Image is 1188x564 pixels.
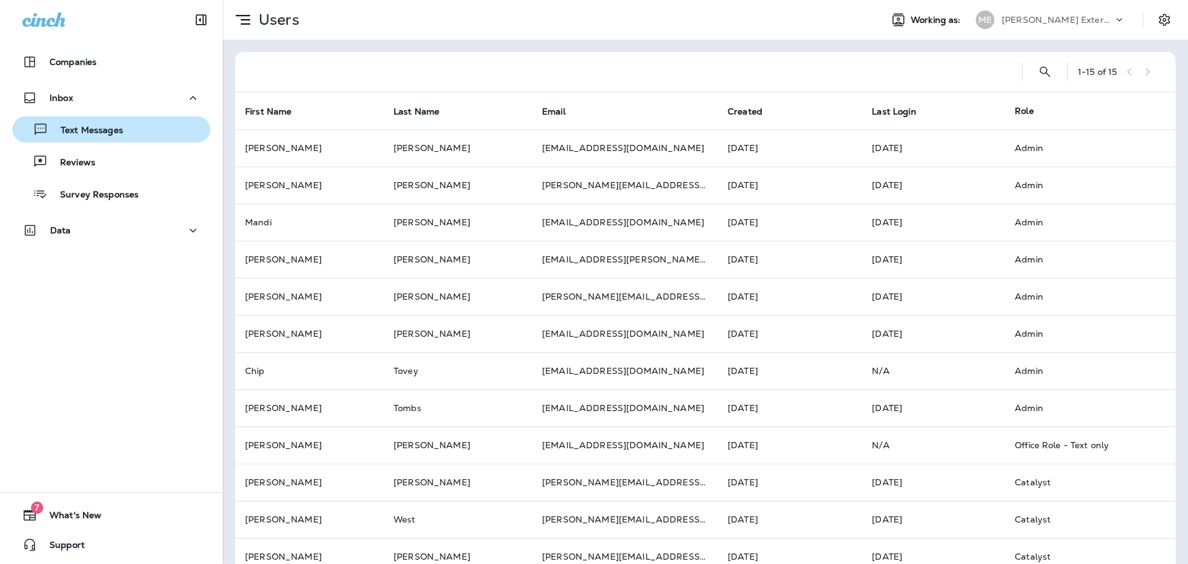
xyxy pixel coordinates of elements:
[718,352,862,389] td: [DATE]
[48,157,95,169] p: Reviews
[718,501,862,538] td: [DATE]
[49,93,73,103] p: Inbox
[384,501,532,538] td: West
[384,464,532,501] td: [PERSON_NAME]
[12,50,210,74] button: Companies
[718,389,862,427] td: [DATE]
[235,501,384,538] td: [PERSON_NAME]
[718,278,862,315] td: [DATE]
[12,149,210,175] button: Reviews
[532,427,718,464] td: [EMAIL_ADDRESS][DOMAIN_NAME]
[184,7,218,32] button: Collapse Sidebar
[532,129,718,167] td: [EMAIL_ADDRESS][DOMAIN_NAME]
[718,464,862,501] td: [DATE]
[532,501,718,538] td: [PERSON_NAME][EMAIL_ADDRESS][DOMAIN_NAME]
[12,85,210,110] button: Inbox
[862,241,1005,278] td: [DATE]
[245,106,308,117] span: First Name
[384,315,532,352] td: [PERSON_NAME]
[235,241,384,278] td: [PERSON_NAME]
[718,427,862,464] td: [DATE]
[37,540,85,555] span: Support
[384,129,532,167] td: [PERSON_NAME]
[718,167,862,204] td: [DATE]
[718,315,862,352] td: [DATE]
[384,241,532,278] td: [PERSON_NAME]
[862,278,1005,315] td: [DATE]
[532,352,718,389] td: [EMAIL_ADDRESS][DOMAIN_NAME]
[532,315,718,352] td: [EMAIL_ADDRESS][DOMAIN_NAME]
[235,167,384,204] td: [PERSON_NAME]
[718,204,862,241] td: [DATE]
[235,427,384,464] td: [PERSON_NAME]
[12,181,210,207] button: Survey Responses
[872,106,932,117] span: Last Login
[12,116,210,142] button: Text Messages
[235,389,384,427] td: [PERSON_NAME]
[31,501,43,514] span: 7
[718,241,862,278] td: [DATE]
[542,106,582,117] span: Email
[862,352,1005,389] td: N/A
[1033,59,1057,84] button: Search Users
[235,278,384,315] td: [PERSON_NAME]
[384,167,532,204] td: [PERSON_NAME]
[1005,389,1156,427] td: Admin
[1005,315,1156,352] td: Admin
[532,464,718,501] td: [PERSON_NAME][EMAIL_ADDRESS][PERSON_NAME][DOMAIN_NAME]
[862,167,1005,204] td: [DATE]
[12,503,210,527] button: 7What's New
[532,241,718,278] td: [EMAIL_ADDRESS][PERSON_NAME][DOMAIN_NAME]
[862,464,1005,501] td: [DATE]
[235,464,384,501] td: [PERSON_NAME]
[862,204,1005,241] td: [DATE]
[394,106,439,117] span: Last Name
[862,129,1005,167] td: [DATE]
[12,218,210,243] button: Data
[976,11,994,29] div: ME
[48,189,139,201] p: Survey Responses
[532,167,718,204] td: [PERSON_NAME][EMAIL_ADDRESS][DOMAIN_NAME]
[1078,67,1117,77] div: 1 - 15 of 15
[235,204,384,241] td: Mandi
[532,278,718,315] td: [PERSON_NAME][EMAIL_ADDRESS][PERSON_NAME][DOMAIN_NAME]
[862,427,1005,464] td: N/A
[1005,464,1156,501] td: Catalyst
[235,352,384,389] td: Chip
[50,225,71,235] p: Data
[1005,204,1156,241] td: Admin
[384,278,532,315] td: [PERSON_NAME]
[862,389,1005,427] td: [DATE]
[1005,427,1156,464] td: Office Role - Text only
[384,389,532,427] td: Tombs
[384,352,532,389] td: Tovey
[872,106,916,117] span: Last Login
[728,106,762,117] span: Created
[542,106,566,117] span: Email
[1005,241,1156,278] td: Admin
[728,106,778,117] span: Created
[1005,352,1156,389] td: Admin
[862,315,1005,352] td: [DATE]
[49,57,97,67] p: Companies
[911,15,963,25] span: Working as:
[1005,278,1156,315] td: Admin
[384,427,532,464] td: [PERSON_NAME]
[862,501,1005,538] td: [DATE]
[394,106,455,117] span: Last Name
[245,106,291,117] span: First Name
[254,11,299,29] p: Users
[1002,15,1113,25] p: [PERSON_NAME] Exterminating
[12,532,210,557] button: Support
[718,129,862,167] td: [DATE]
[384,204,532,241] td: [PERSON_NAME]
[1005,167,1156,204] td: Admin
[532,389,718,427] td: [EMAIL_ADDRESS][DOMAIN_NAME]
[1015,105,1034,116] span: Role
[1005,129,1156,167] td: Admin
[235,315,384,352] td: [PERSON_NAME]
[48,125,123,137] p: Text Messages
[1153,9,1176,31] button: Settings
[235,129,384,167] td: [PERSON_NAME]
[37,510,101,525] span: What's New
